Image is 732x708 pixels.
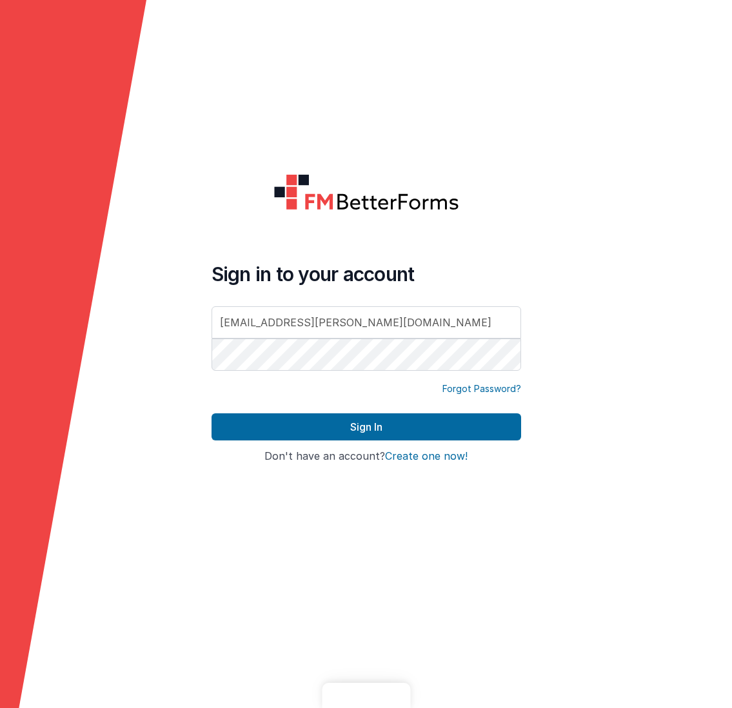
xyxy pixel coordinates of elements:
a: Forgot Password? [442,382,521,395]
button: Create one now! [385,451,468,462]
h4: Don't have an account? [212,451,521,462]
h4: Sign in to your account [212,262,521,286]
input: Email Address [212,306,521,339]
button: Sign In [212,413,521,440]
